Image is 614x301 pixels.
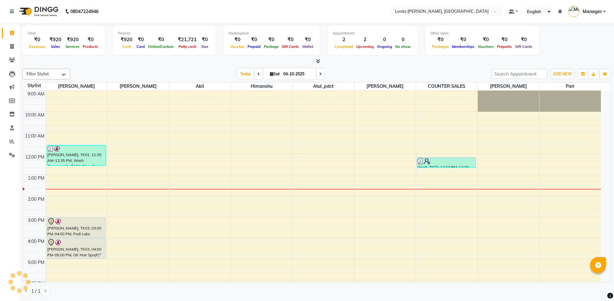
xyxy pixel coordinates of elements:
[231,82,292,90] span: Himanshu
[262,44,280,49] span: Package
[450,36,476,43] div: ₹0
[333,36,355,43] div: 2
[476,44,495,49] span: Vouchers
[31,288,40,295] span: 1 / 1
[27,259,46,266] div: 5:00 PM
[281,69,313,79] input: 2025-10-04
[333,44,355,49] span: Completed
[430,44,450,49] span: Packages
[333,31,412,36] div: Appointment
[199,36,210,43] div: ₹0
[280,36,301,43] div: ₹0
[121,44,133,49] span: Cash
[246,44,262,49] span: Prepaid
[81,36,100,43] div: ₹0
[394,44,412,49] span: No show
[24,112,46,118] div: 10:00 AM
[27,196,46,203] div: 2:00 PM
[539,82,601,90] span: Pari
[583,8,602,15] span: Manager
[229,44,246,49] span: Voucher
[177,44,198,49] span: Petty cash
[47,217,106,237] div: [PERSON_NAME], TK03, 03:00 PM-04:00 PM, Pedi Labs Pedicure(F)
[47,145,106,165] div: [PERSON_NAME], TK01, 11:35 AM-12:35 PM, Wash Shampoo(F) (₹150),Blow Dry Stylist(F)* (₹400)
[375,36,394,43] div: 0
[268,71,281,76] span: Sat
[430,36,450,43] div: ₹0
[16,3,60,20] img: logo
[551,70,573,79] button: ADD NEW
[27,280,46,287] div: 6:00 PM
[27,217,46,224] div: 3:00 PM
[394,36,412,43] div: 0
[46,82,107,90] span: [PERSON_NAME]
[301,36,315,43] div: ₹0
[293,82,354,90] span: Atul_pdct
[354,82,416,90] span: [PERSON_NAME]
[23,82,46,89] div: Stylist
[568,6,579,17] img: Manager
[262,36,280,43] div: ₹0
[175,36,199,43] div: ₹21,721
[24,133,46,139] div: 11:00 AM
[26,91,46,97] div: 9:00 AM
[28,31,100,36] div: Total
[107,82,169,90] span: [PERSON_NAME]
[27,71,49,76] span: Filter Stylist
[280,44,301,49] span: Gift Cards
[49,44,62,49] span: Sales
[118,31,210,36] div: Finance
[27,175,46,182] div: 1:00 PM
[514,36,534,43] div: ₹0
[417,158,476,167] div: shruti, TK02, 12:10 PM-12:40 PM, Stylist Cut(M) (₹700)
[81,44,100,49] span: Products
[301,44,315,49] span: Wallet
[238,69,254,79] span: Today
[24,154,46,161] div: 12:00 PM
[355,36,375,43] div: 2
[146,44,175,49] span: Online/Custom
[229,31,315,36] div: Redemption
[200,44,210,49] span: Due
[64,36,81,43] div: ₹920
[135,36,146,43] div: ₹0
[146,36,175,43] div: ₹0
[135,44,146,49] span: Card
[28,44,47,49] span: Expenses
[416,82,477,90] span: COUNTER SALES
[28,36,47,43] div: ₹0
[430,31,534,36] div: Other sales
[27,238,46,245] div: 4:00 PM
[514,44,534,49] span: Gift Cards
[450,44,476,49] span: Memberships
[492,69,547,79] input: Search Appointment
[476,36,495,43] div: ₹0
[47,238,106,259] div: [PERSON_NAME], TK03, 04:00 PM-05:00 PM, GK Hair Spa(F)*
[229,36,246,43] div: ₹0
[47,36,64,43] div: ₹920
[355,44,375,49] span: Upcoming
[495,44,514,49] span: Prepaids
[70,3,98,20] b: 08047224946
[246,36,262,43] div: ₹0
[553,71,572,76] span: ADD NEW
[64,44,81,49] span: Services
[375,44,394,49] span: Ongoing
[169,82,231,90] span: Akil
[478,82,539,90] span: [PERSON_NAME]
[118,36,135,43] div: ₹920
[495,36,514,43] div: ₹0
